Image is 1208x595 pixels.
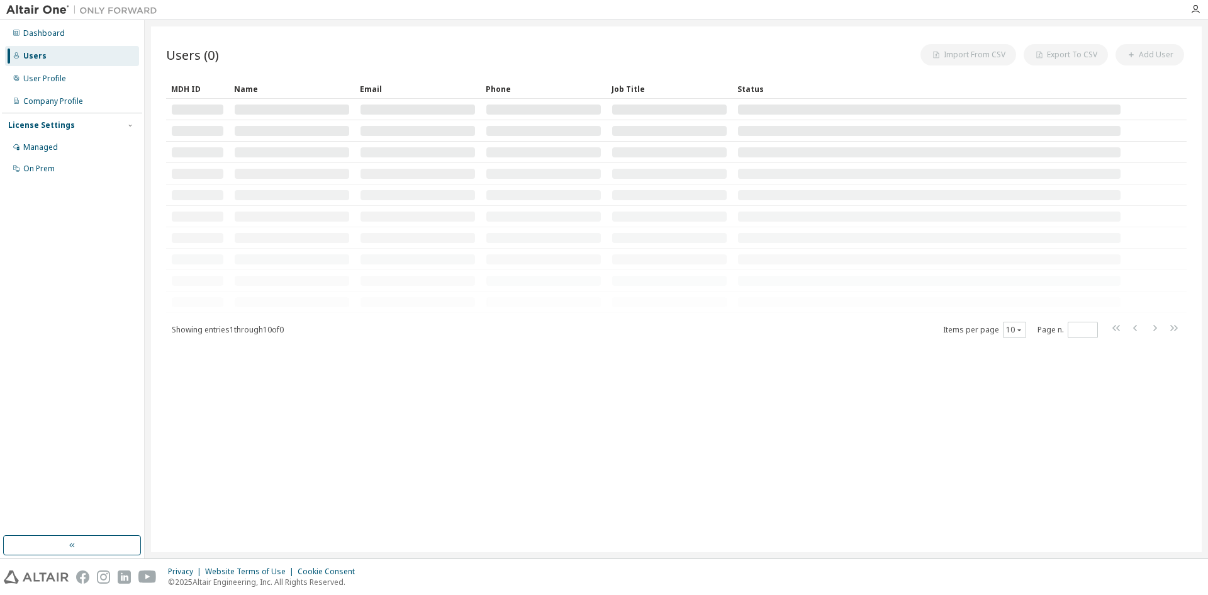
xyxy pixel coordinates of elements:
button: Import From CSV [920,44,1016,65]
img: facebook.svg [76,570,89,584]
div: Cookie Consent [298,567,362,577]
div: Dashboard [23,28,65,38]
div: Phone [486,79,601,99]
div: Name [234,79,350,99]
div: Email [360,79,476,99]
img: Altair One [6,4,164,16]
img: altair_logo.svg [4,570,69,584]
div: Users [23,51,47,61]
div: Company Profile [23,96,83,106]
button: Export To CSV [1024,44,1108,65]
img: linkedin.svg [118,570,131,584]
div: User Profile [23,74,66,84]
img: youtube.svg [138,570,157,584]
button: Add User [1116,44,1184,65]
div: Website Terms of Use [205,567,298,577]
div: Status [737,79,1121,99]
span: Users (0) [166,46,219,64]
div: License Settings [8,120,75,130]
div: Job Title [612,79,727,99]
div: On Prem [23,164,55,174]
div: MDH ID [171,79,224,99]
span: Items per page [943,322,1026,338]
span: Page n. [1037,322,1098,338]
div: Privacy [168,567,205,577]
div: Managed [23,142,58,152]
p: © 2025 Altair Engineering, Inc. All Rights Reserved. [168,577,362,587]
span: Showing entries 1 through 10 of 0 [172,324,284,335]
button: 10 [1006,325,1023,335]
img: instagram.svg [97,570,110,584]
